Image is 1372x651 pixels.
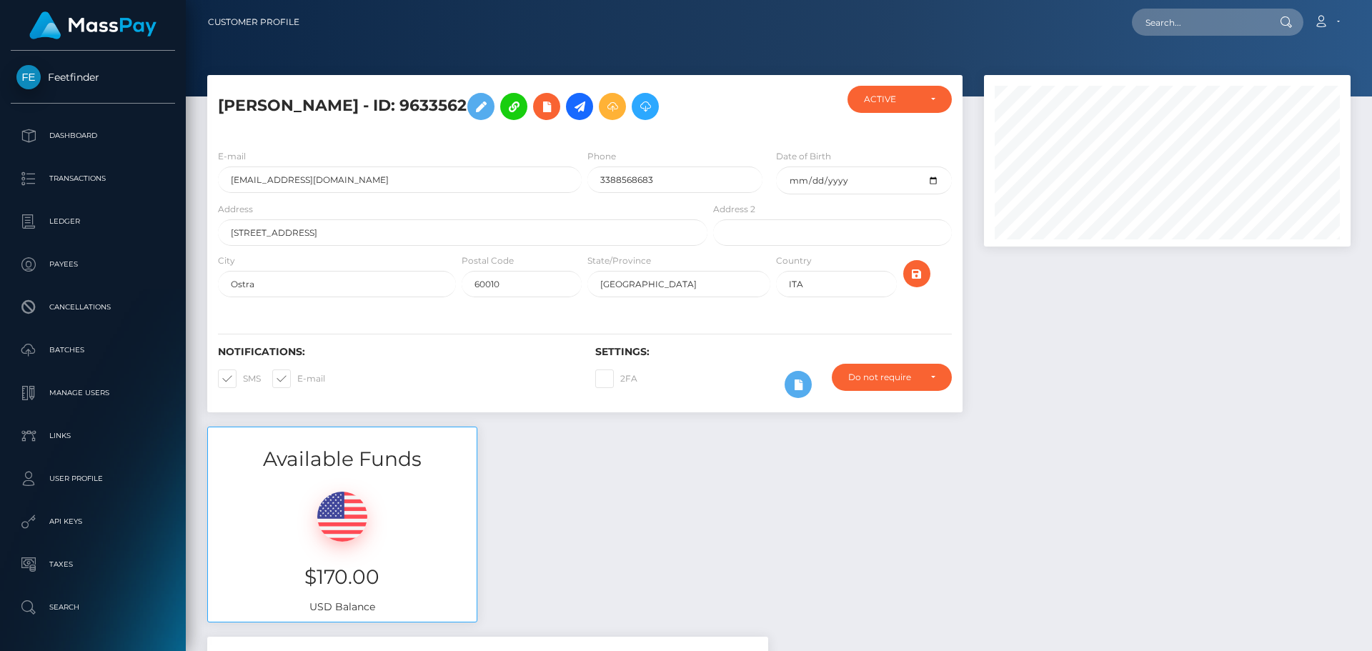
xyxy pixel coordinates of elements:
[16,125,169,146] p: Dashboard
[864,94,919,105] div: ACTIVE
[16,425,169,447] p: Links
[29,11,156,39] img: MassPay Logo
[208,474,477,622] div: USD Balance
[11,204,175,239] a: Ledger
[11,71,175,84] span: Feetfinder
[587,150,616,163] label: Phone
[218,254,235,267] label: City
[847,86,952,113] button: ACTIVE
[1132,9,1266,36] input: Search...
[462,254,514,267] label: Postal Code
[11,375,175,411] a: Manage Users
[11,418,175,454] a: Links
[11,289,175,325] a: Cancellations
[218,369,261,388] label: SMS
[16,168,169,189] p: Transactions
[16,211,169,232] p: Ledger
[11,247,175,282] a: Payees
[208,7,299,37] a: Customer Profile
[16,297,169,318] p: Cancellations
[11,332,175,368] a: Batches
[16,554,169,575] p: Taxes
[16,339,169,361] p: Batches
[11,161,175,197] a: Transactions
[218,203,253,216] label: Address
[11,504,175,540] a: API Keys
[16,254,169,275] p: Payees
[11,461,175,497] a: User Profile
[16,511,169,532] p: API Keys
[713,203,755,216] label: Address 2
[317,492,367,542] img: USD.png
[11,547,175,582] a: Taxes
[272,369,325,388] label: E-mail
[218,86,700,127] h5: [PERSON_NAME] - ID: 9633562
[16,468,169,490] p: User Profile
[218,346,574,358] h6: Notifications:
[776,254,812,267] label: Country
[16,382,169,404] p: Manage Users
[566,93,593,120] a: Initiate Payout
[219,563,466,591] h3: $170.00
[595,346,951,358] h6: Settings:
[218,150,246,163] label: E-mail
[11,118,175,154] a: Dashboard
[16,597,169,618] p: Search
[587,254,651,267] label: State/Province
[208,445,477,473] h3: Available Funds
[776,150,831,163] label: Date of Birth
[11,590,175,625] a: Search
[16,65,41,89] img: Feetfinder
[848,372,919,383] div: Do not require
[595,369,637,388] label: 2FA
[832,364,952,391] button: Do not require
